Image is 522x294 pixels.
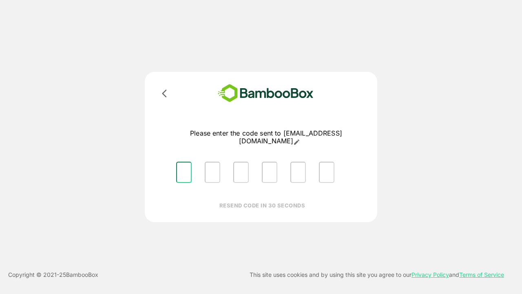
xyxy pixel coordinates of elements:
p: Copyright © 2021- 25 BambooBox [8,270,98,280]
img: bamboobox [206,82,325,105]
input: Please enter OTP character 5 [290,162,306,183]
p: This site uses cookies and by using this site you agree to our and [250,270,504,280]
input: Please enter OTP character 2 [205,162,220,183]
input: Please enter OTP character 4 [262,162,277,183]
a: Privacy Policy [411,271,449,278]
p: Please enter the code sent to [EMAIL_ADDRESS][DOMAIN_NAME] [170,129,363,145]
input: Please enter OTP character 1 [176,162,192,183]
a: Terms of Service [459,271,504,278]
input: Please enter OTP character 6 [319,162,334,183]
input: Please enter OTP character 3 [233,162,249,183]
